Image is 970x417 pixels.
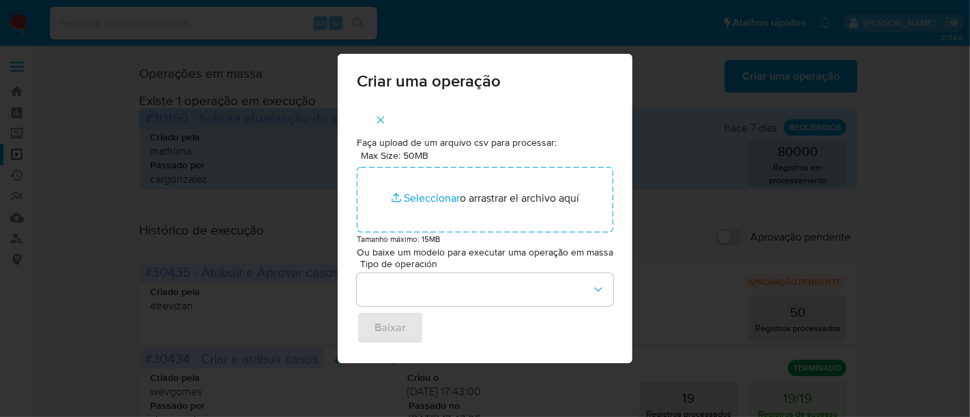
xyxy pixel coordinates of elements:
span: Tipo de operación [360,259,617,268]
label: Max Size: 50MB [361,149,428,161]
span: Criar uma operação [357,73,613,89]
p: Ou baixe um modelo para executar uma operação em massa [357,246,613,260]
small: Tamanho máximo: 15MB [357,233,440,245]
p: Faça upload de um arquivo csv para processar: [357,136,613,150]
